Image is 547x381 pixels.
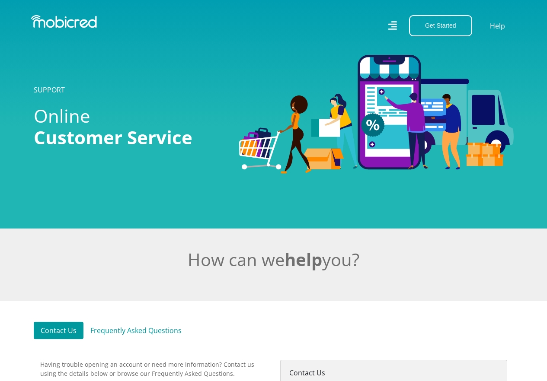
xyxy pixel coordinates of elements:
[31,15,97,28] img: Mobicred
[34,322,83,339] a: Contact Us
[409,15,472,36] button: Get Started
[40,360,267,378] p: Having trouble opening an account or need more information? Contact us using the details below or...
[289,369,498,377] h5: Contact Us
[34,125,192,149] span: Customer Service
[239,55,514,173] img: Categories
[83,322,189,339] a: Frequently Asked Questions
[34,85,65,95] a: SUPPORT
[34,105,226,149] h1: Online
[489,20,505,32] a: Help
